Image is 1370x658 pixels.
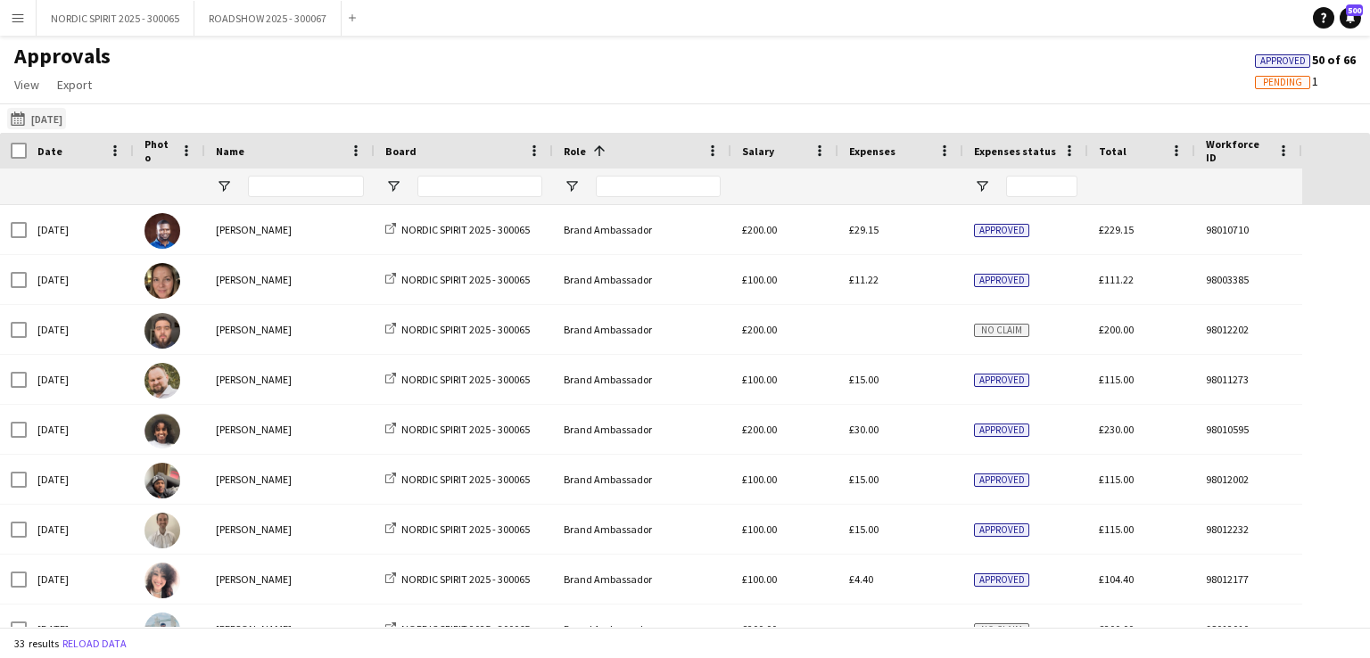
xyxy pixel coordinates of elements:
[1006,176,1077,197] input: Expenses status Filter Input
[849,522,879,536] span: £15.00
[205,605,375,654] div: [PERSON_NAME]
[205,355,375,404] div: [PERSON_NAME]
[50,73,99,96] a: Export
[742,323,777,336] span: £200.00
[742,273,777,286] span: £100.00
[553,455,731,504] div: Brand Ambassador
[144,613,180,648] img: Zeeshan Haider
[974,144,1056,158] span: Expenses status
[1195,505,1302,554] div: 98012232
[1195,355,1302,404] div: 98011273
[1099,223,1134,236] span: £229.15
[974,424,1029,437] span: Approved
[1340,7,1361,29] a: 500
[205,255,375,304] div: [PERSON_NAME]
[14,77,39,93] span: View
[401,622,530,636] span: NORDIC SPIRIT 2025 - 300065
[401,273,530,286] span: NORDIC SPIRIT 2025 - 300065
[59,634,130,654] button: Reload data
[27,605,134,654] div: [DATE]
[385,473,530,486] a: NORDIC SPIRIT 2025 - 300065
[553,305,731,354] div: Brand Ambassador
[849,144,895,158] span: Expenses
[564,178,580,194] button: Open Filter Menu
[385,144,417,158] span: Board
[144,513,180,548] img: Adam Mather
[1255,52,1356,68] span: 50 of 66
[27,205,134,254] div: [DATE]
[1099,622,1134,636] span: £200.00
[564,144,586,158] span: Role
[553,255,731,304] div: Brand Ambassador
[205,305,375,354] div: [PERSON_NAME]
[205,555,375,604] div: [PERSON_NAME]
[742,223,777,236] span: £200.00
[974,523,1029,537] span: Approved
[385,373,530,386] a: NORDIC SPIRIT 2025 - 300065
[553,505,731,554] div: Brand Ambassador
[1195,455,1302,504] div: 98012002
[385,223,530,236] a: NORDIC SPIRIT 2025 - 300065
[216,178,232,194] button: Open Filter Menu
[974,623,1029,637] span: No claim
[974,274,1029,287] span: Approved
[37,144,62,158] span: Date
[27,555,134,604] div: [DATE]
[974,473,1029,487] span: Approved
[1195,405,1302,454] div: 98010595
[742,423,777,436] span: £200.00
[401,223,530,236] span: NORDIC SPIRIT 2025 - 300065
[1099,373,1134,386] span: £115.00
[742,144,774,158] span: Salary
[248,176,364,197] input: Name Filter Input
[974,224,1029,237] span: Approved
[144,213,180,249] img: Babatunde Ogundele
[401,323,530,336] span: NORDIC SPIRIT 2025 - 300065
[849,473,879,486] span: £15.00
[1099,423,1134,436] span: £230.00
[553,555,731,604] div: Brand Ambassador
[1195,555,1302,604] div: 98012177
[742,572,777,586] span: £100.00
[742,473,777,486] span: £100.00
[385,522,530,536] a: NORDIC SPIRIT 2025 - 300065
[385,572,530,586] a: NORDIC SPIRIT 2025 - 300065
[553,355,731,404] div: Brand Ambassador
[1260,55,1306,67] span: Approved
[849,223,879,236] span: £29.15
[144,363,180,399] img: aurimas sestokas
[1099,273,1134,286] span: £111.22
[385,178,401,194] button: Open Filter Menu
[1195,605,1302,654] div: 98012010
[385,622,530,636] a: NORDIC SPIRIT 2025 - 300065
[385,323,530,336] a: NORDIC SPIRIT 2025 - 300065
[7,73,46,96] a: View
[401,373,530,386] span: NORDIC SPIRIT 2025 - 300065
[27,505,134,554] div: [DATE]
[27,255,134,304] div: [DATE]
[849,423,879,436] span: £30.00
[1099,522,1134,536] span: £115.00
[401,423,530,436] span: NORDIC SPIRIT 2025 - 300065
[742,373,777,386] span: £100.00
[1255,73,1318,89] span: 1
[849,373,879,386] span: £15.00
[37,1,194,36] button: NORDIC SPIRIT 2025 - 300065
[742,522,777,536] span: £100.00
[1195,255,1302,304] div: 98003385
[974,573,1029,587] span: Approved
[553,205,731,254] div: Brand Ambassador
[1263,77,1302,88] span: Pending
[401,473,530,486] span: NORDIC SPIRIT 2025 - 300065
[401,572,530,586] span: NORDIC SPIRIT 2025 - 300065
[205,405,375,454] div: [PERSON_NAME]
[849,273,879,286] span: £11.22
[401,522,530,536] span: NORDIC SPIRIT 2025 - 300065
[1346,4,1363,16] span: 500
[205,505,375,554] div: [PERSON_NAME]
[742,622,777,636] span: £200.00
[216,144,244,158] span: Name
[596,176,721,197] input: Role Filter Input
[27,405,134,454] div: [DATE]
[205,455,375,504] div: [PERSON_NAME]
